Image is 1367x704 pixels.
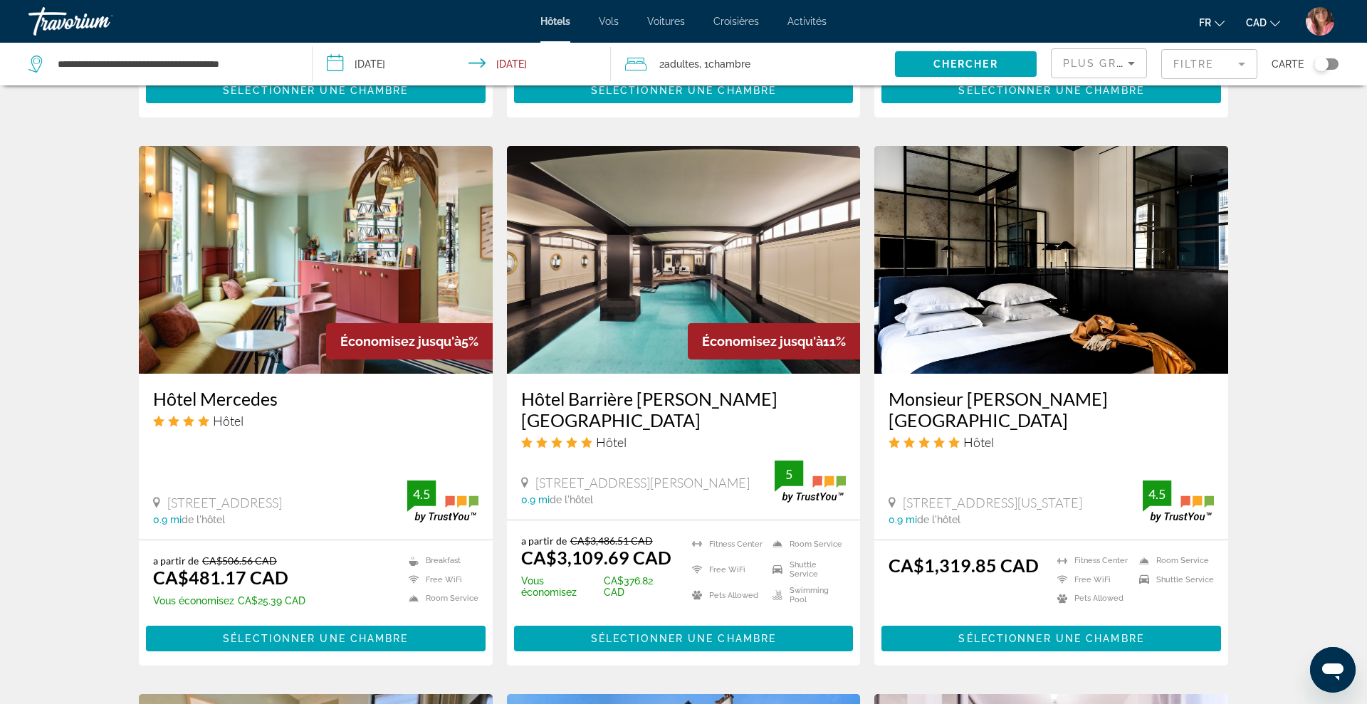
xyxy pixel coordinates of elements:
[599,16,619,27] span: Vols
[521,388,847,431] h3: Hôtel Barrière [PERSON_NAME][GEOGRAPHIC_DATA]
[514,80,854,96] a: Sélectionner une chambre
[1301,6,1339,36] button: User Menu
[702,334,823,349] span: Économisez jusqu'à
[407,480,478,522] img: trustyou-badge.svg
[28,3,171,40] a: Travorium
[1246,12,1280,33] button: Change currency
[1132,555,1214,567] li: Room Service
[570,535,653,547] del: CA$3,486.51 CAD
[881,626,1221,651] button: Sélectionner une chambre
[903,495,1082,510] span: [STREET_ADDRESS][US_STATE]
[933,58,998,70] span: Chercher
[521,575,674,598] p: CA$376.82 CAD
[881,78,1221,103] button: Sélectionner une chambre
[775,461,846,503] img: trustyou-badge.svg
[514,629,854,645] a: Sélectionner une chambre
[685,586,765,604] li: Pets Allowed
[153,514,182,525] span: 0.9 mi
[1199,12,1225,33] button: Change language
[514,78,854,103] button: Sélectionner une chambre
[326,323,493,359] div: 5%
[895,51,1037,77] button: Chercher
[139,146,493,374] img: Hotel image
[507,146,861,374] img: Hotel image
[521,547,671,568] ins: CA$3,109.69 CAD
[591,633,776,644] span: Sélectionner une chambre
[881,629,1221,645] a: Sélectionner une chambre
[889,514,917,525] span: 0.9 mi
[1199,17,1211,28] span: fr
[153,388,478,409] a: Hôtel Mercedes
[889,434,1214,450] div: 5 star Hotel
[1246,17,1267,28] span: CAD
[958,85,1143,96] span: Sélectionner une chambre
[1050,593,1132,605] li: Pets Allowed
[775,466,803,483] div: 5
[402,555,478,567] li: Breakfast
[535,475,750,490] span: [STREET_ADDRESS][PERSON_NAME]
[874,146,1228,374] img: Hotel image
[596,434,627,450] span: Hôtel
[1306,7,1334,36] img: Z
[153,595,305,606] p: CA$25.39 CAD
[146,80,486,96] a: Sélectionner une chambre
[688,323,860,359] div: 11%
[340,334,461,349] span: Économisez jusqu'à
[146,78,486,103] button: Sélectionner une chambre
[958,633,1143,644] span: Sélectionner une chambre
[182,514,225,525] span: de l'hôtel
[146,629,486,645] a: Sélectionner une chambre
[1132,574,1214,586] li: Shuttle Service
[1143,480,1214,522] img: trustyou-badge.svg
[550,494,593,505] span: de l'hôtel
[664,58,699,70] span: Adultes
[591,85,776,96] span: Sélectionner une chambre
[699,54,750,74] span: , 1
[659,54,699,74] span: 2
[647,16,685,27] a: Voitures
[153,567,288,588] ins: CA$481.17 CAD
[708,58,750,70] span: Chambre
[521,535,567,547] span: a partir de
[889,388,1214,431] a: Monsieur [PERSON_NAME][GEOGRAPHIC_DATA]
[153,555,199,567] span: a partir de
[540,16,570,27] a: Hôtels
[1272,54,1304,74] span: Carte
[202,555,277,567] del: CA$506.56 CAD
[402,574,478,586] li: Free WiFi
[407,485,436,503] div: 4.5
[685,535,765,553] li: Fitness Center
[153,413,478,429] div: 4 star Hotel
[963,434,994,450] span: Hôtel
[1063,58,1233,69] span: Plus grandes économies
[1050,574,1132,586] li: Free WiFi
[685,560,765,579] li: Free WiFi
[213,413,243,429] span: Hôtel
[765,535,846,553] li: Room Service
[521,575,600,598] span: Vous économisez
[765,586,846,604] li: Swimming Pool
[521,494,550,505] span: 0.9 mi
[514,626,854,651] button: Sélectionner une chambre
[881,80,1221,96] a: Sélectionner une chambre
[1063,55,1135,72] mat-select: Sort by
[1143,485,1171,503] div: 4.5
[146,626,486,651] button: Sélectionner une chambre
[713,16,759,27] a: Croisières
[765,560,846,579] li: Shuttle Service
[167,495,282,510] span: [STREET_ADDRESS]
[1310,647,1356,693] iframe: Bouton de lancement de la fenêtre de messagerie
[1050,555,1132,567] li: Fitness Center
[787,16,827,27] a: Activités
[402,593,478,605] li: Room Service
[223,633,408,644] span: Sélectionner une chambre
